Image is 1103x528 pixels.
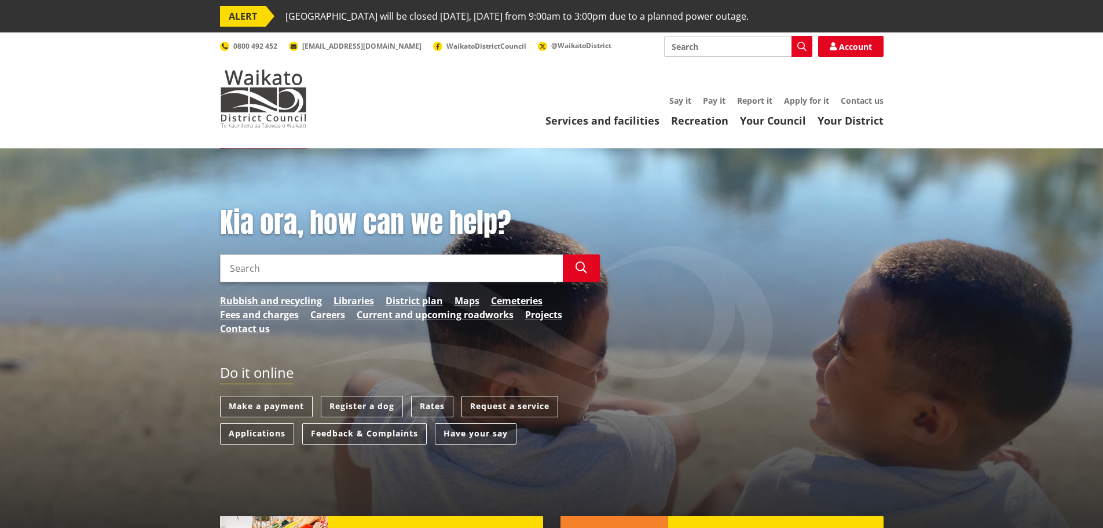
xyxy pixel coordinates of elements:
h1: Kia ora, how can we help? [220,206,600,240]
a: Feedback & Complaints [302,423,427,445]
a: Rubbish and recycling [220,294,322,308]
span: [EMAIL_ADDRESS][DOMAIN_NAME] [302,41,422,51]
a: Make a payment [220,396,313,417]
a: Request a service [461,396,558,417]
span: ALERT [220,6,266,27]
a: [EMAIL_ADDRESS][DOMAIN_NAME] [289,41,422,51]
a: Report it [737,95,772,106]
span: [GEOGRAPHIC_DATA] will be closed [DATE], [DATE] from 9:00am to 3:00pm due to a planned power outage. [285,6,749,27]
a: Your Council [740,114,806,128]
a: Careers [310,308,345,322]
a: District plan [386,294,443,308]
span: WaikatoDistrictCouncil [446,41,526,51]
a: 0800 492 452 [220,41,277,51]
span: @WaikatoDistrict [551,41,611,50]
a: Contact us [841,95,884,106]
a: Apply for it [784,95,829,106]
a: Rates [411,396,453,417]
span: 0800 492 452 [233,41,277,51]
a: Your District [818,114,884,128]
a: Contact us [220,322,270,336]
h2: Do it online [220,365,294,385]
a: @WaikatoDistrict [538,41,611,50]
input: Search input [220,254,563,282]
img: Waikato District Council - Te Kaunihera aa Takiwaa o Waikato [220,70,307,128]
input: Search input [664,36,812,57]
a: Maps [455,294,479,308]
a: Account [818,36,884,57]
a: Fees and charges [220,308,299,322]
a: Cemeteries [491,294,543,308]
a: Services and facilities [545,114,659,128]
a: Have your say [435,423,516,445]
a: Projects [525,308,562,322]
a: Say it [669,95,691,106]
a: Libraries [334,294,374,308]
a: Recreation [671,114,728,128]
a: Pay it [703,95,725,106]
a: Register a dog [321,396,403,417]
a: WaikatoDistrictCouncil [433,41,526,51]
a: Applications [220,423,294,445]
a: Current and upcoming roadworks [357,308,514,322]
